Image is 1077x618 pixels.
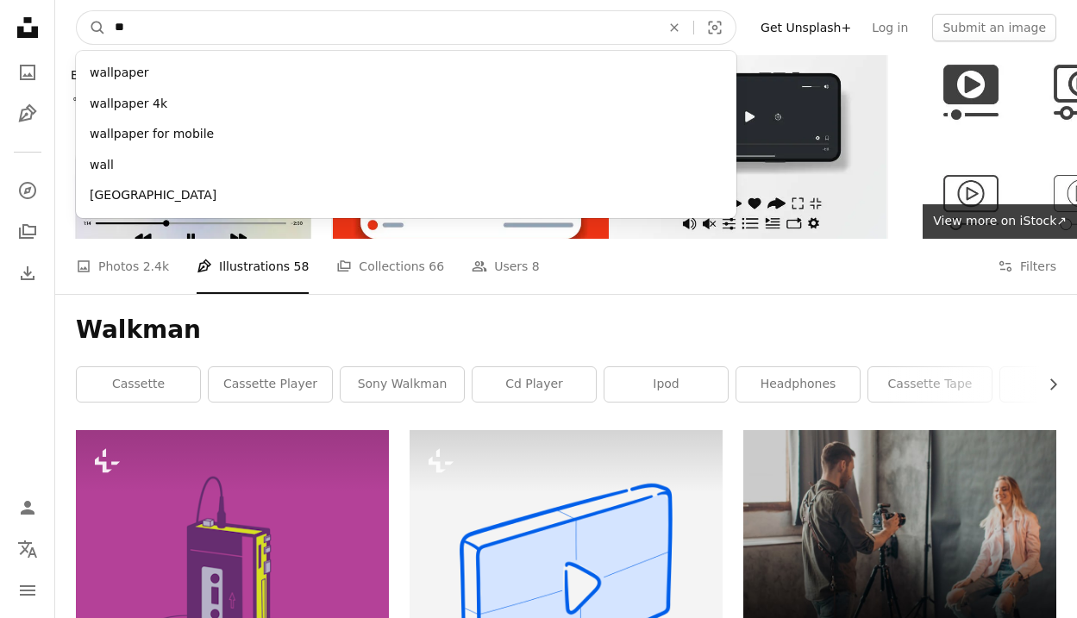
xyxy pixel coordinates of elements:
[611,55,886,239] img: Mobile video player template with black screen mockup and icons set
[76,180,736,211] div: [GEOGRAPHIC_DATA]
[868,367,992,402] a: cassette tape
[736,367,860,402] a: headphones
[55,55,331,239] img: Video or Audio Player Bar Set Vector Design on White Background.
[76,58,736,89] div: wallpaper
[341,367,464,402] a: sony walkman
[694,11,736,44] button: Visual search
[532,257,540,276] span: 8
[76,578,389,594] a: View the photo by Thomas Park
[472,239,540,294] a: Users 8
[76,239,169,294] a: Photos 2.4k
[604,367,728,402] a: ipod
[143,257,169,276] span: 2.4k
[861,14,918,41] a: Log in
[932,14,1056,41] button: Submit an image
[77,11,106,44] button: Search Unsplash
[923,204,1077,239] a: View more on iStock↗
[933,214,1067,228] span: View more on iStock ↗
[410,578,723,594] a: A TV with a play button on its screen.
[55,55,413,97] a: Browse premium images on iStock|20% off at iStock↗
[76,150,736,181] div: wall
[10,55,45,90] a: Photos
[71,68,398,82] span: 20% off at iStock ↗
[76,10,736,45] form: Find visuals sitewide
[77,367,200,402] a: cassette
[10,256,45,290] a: Download History
[10,490,45,525] a: Log in / Sign up
[71,68,284,82] span: Browse premium images on iStock |
[336,239,444,294] a: Collections 66
[1037,367,1056,402] button: scroll list to the right
[655,11,693,44] button: Clear
[998,239,1056,294] button: Filters
[76,119,736,150] div: wallpaper for mobile
[750,14,861,41] a: Get Unsplash+
[10,215,45,249] a: Collections
[76,315,1056,346] h1: Walkman
[209,367,332,402] a: cassette player
[76,89,736,120] div: wallpaper 4k
[10,97,45,131] a: Illustrations
[10,173,45,208] a: Explore
[429,257,444,276] span: 66
[10,532,45,566] button: Language
[10,573,45,608] button: Menu
[473,367,596,402] a: cd player
[10,10,45,48] a: Home — Unsplash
